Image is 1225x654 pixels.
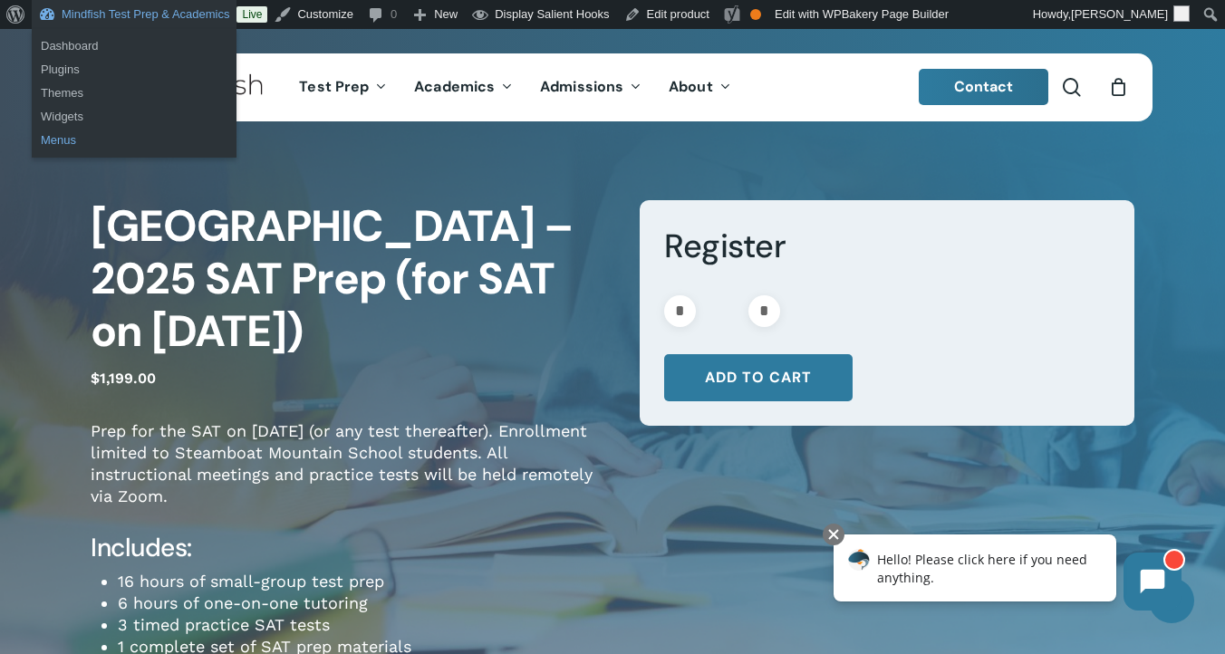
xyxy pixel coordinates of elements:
[32,34,236,58] a: Dashboard
[32,76,236,158] ul: Mindfish Test Prep & Academics
[91,200,612,358] h1: [GEOGRAPHIC_DATA] – 2025 SAT Prep (for SAT on [DATE])
[919,69,1049,105] a: Contact
[669,77,713,96] span: About
[954,77,1014,96] span: Contact
[540,77,623,96] span: Admissions
[91,370,100,387] span: $
[1071,7,1168,21] span: [PERSON_NAME]
[285,80,400,95] a: Test Prep
[32,129,236,152] a: Menus
[664,226,1109,267] h3: Register
[118,614,612,636] li: 3 timed practice SAT tests
[526,80,655,95] a: Admissions
[299,77,369,96] span: Test Prep
[32,58,236,82] a: Plugins
[664,354,853,401] button: Add to cart
[91,532,612,564] h4: Includes:
[72,53,1153,121] header: Main Menu
[118,571,612,592] li: 16 hours of small-group test prep
[118,592,612,614] li: 6 hours of one-on-one tutoring
[750,9,761,20] div: OK
[1108,77,1128,97] a: Cart
[236,6,267,23] a: Live
[655,80,745,95] a: About
[32,82,236,105] a: Themes
[701,295,743,327] input: Product quantity
[400,80,526,95] a: Academics
[91,370,156,387] bdi: 1,199.00
[32,29,236,87] ul: Mindfish Test Prep & Academics
[815,520,1200,629] iframe: Chatbot
[285,53,744,121] nav: Main Menu
[414,77,495,96] span: Academics
[91,420,612,532] p: Prep for the SAT on [DATE] (or any test thereafter). Enrollment limited to Steamboat Mountain Sch...
[32,105,236,129] a: Widgets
